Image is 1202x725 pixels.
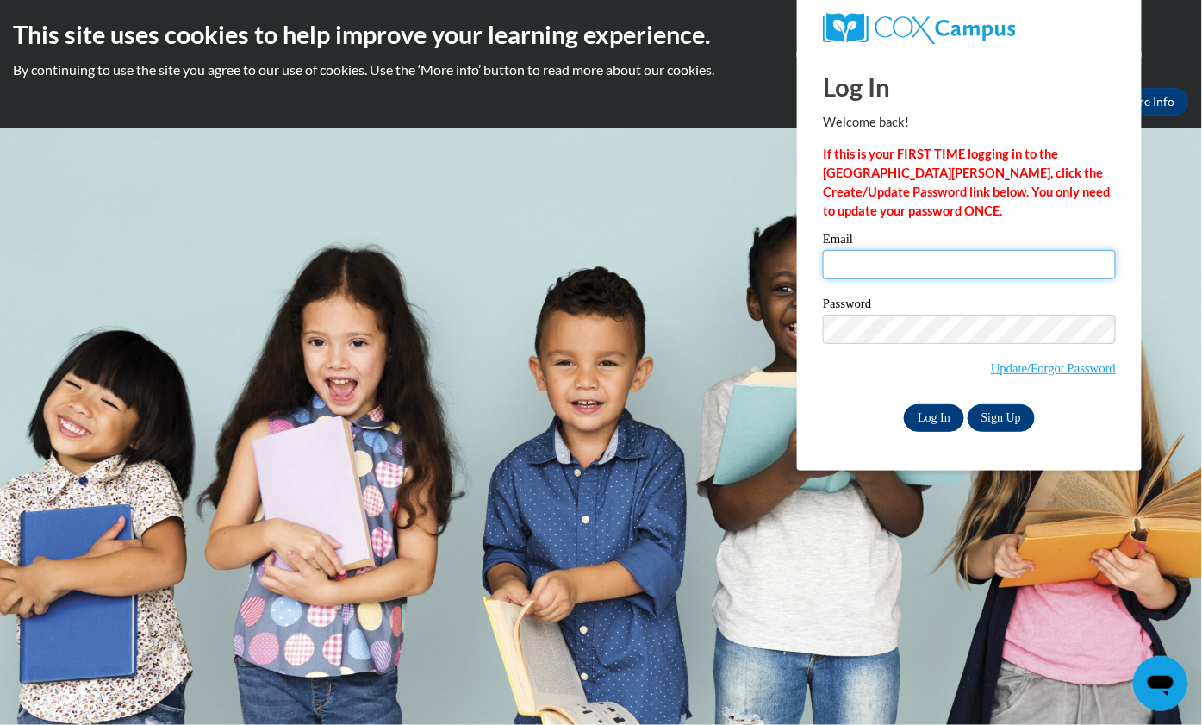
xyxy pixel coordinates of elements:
a: Sign Up [968,404,1035,432]
strong: If this is your FIRST TIME logging in to the [GEOGRAPHIC_DATA][PERSON_NAME], click the Create/Upd... [823,147,1110,218]
h1: Log In [823,69,1116,104]
a: Update/Forgot Password [991,361,1116,375]
label: Password [823,297,1116,315]
a: COX Campus [823,13,1116,44]
iframe: Button to launch messaging window [1133,656,1188,711]
p: By continuing to use the site you agree to our use of cookies. Use the ‘More info’ button to read... [13,60,1189,79]
input: Log In [904,404,964,432]
h2: This site uses cookies to help improve your learning experience. [13,17,1189,52]
label: Email [823,233,1116,250]
a: More Info [1108,88,1189,116]
img: COX Campus [823,13,1016,44]
p: Welcome back! [823,113,1116,132]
